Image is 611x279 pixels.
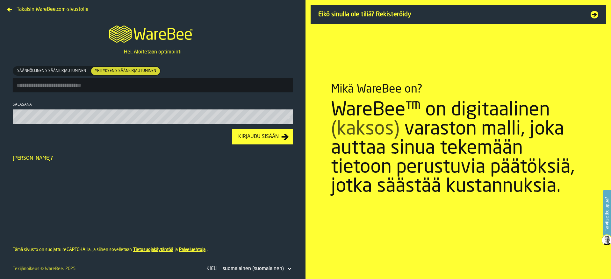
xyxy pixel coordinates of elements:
input: button-toolbar-Salasana [13,109,293,124]
div: Salasana [13,102,293,107]
div: Kieli [205,265,219,273]
span: Tekijänoikeus © [13,267,44,271]
span: 2025 [65,267,75,271]
label: Tarvitsetko apua? [603,191,610,238]
div: WareBee™ on digitaalinen varaston malli, joka auttaa sinua tekemään tietoon perustuvia päätöksiä,... [331,101,586,196]
span: Säännöllinen sisäänkirjautuminen [15,68,89,74]
button: button-toolbar-Salasana [284,115,291,121]
label: button-toolbar-Salasana [13,102,293,124]
label: button-switch-multi-Säännöllinen sisäänkirjautuminen [13,66,90,76]
label: button-switch-multi-Yrityksen sisäänkirjautuminen [90,66,161,76]
input: button-toolbar-[object Object] [13,78,293,92]
div: thumb [13,67,90,75]
a: Tietosuojakäytäntöä [133,248,173,252]
div: Mikä WareBee on? [331,83,422,96]
a: logo-header [103,18,202,48]
a: WareBee. [45,267,64,271]
a: Takaisin WareBee.com-sivustolle [5,5,91,10]
p: Hei, Aloitetaan optimointi [124,48,182,56]
span: Eikö sinulla ole tiliä? Rekisteröidy [318,10,583,19]
div: DropdownMenuValue-fi-FI [223,265,284,273]
div: thumb [91,67,160,75]
span: (kaksos) [331,120,399,139]
button: button-Kirjaudu sisään [232,129,293,144]
a: [PERSON_NAME]? [13,156,53,161]
a: Eikö sinulla ole tiliä? Rekisteröidy [311,5,606,24]
label: button-toolbar-[object Object] [13,66,293,92]
div: Kirjaudu sisään [236,133,281,141]
span: Yrityksen sisäänkirjautuminen [92,68,159,74]
span: Takaisin WareBee.com-sivustolle [17,6,89,13]
a: Palveluehtoja [179,248,205,252]
div: KieliDropdownMenuValue-fi-FI [205,264,293,274]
